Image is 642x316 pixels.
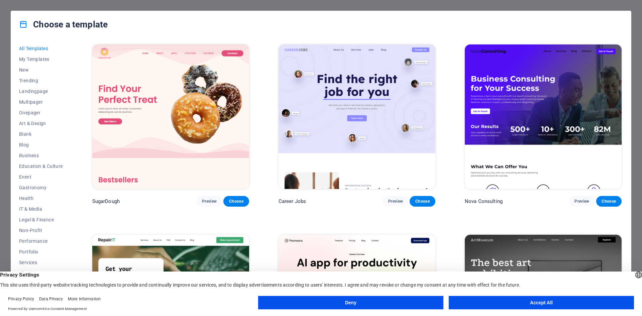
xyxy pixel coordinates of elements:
[415,199,430,204] span: Choose
[574,199,589,204] span: Preview
[92,44,249,189] img: SugarDough
[19,89,63,94] span: Landingpage
[19,172,63,182] button: Event
[19,153,63,158] span: Business
[19,196,63,201] span: Health
[229,199,243,204] span: Choose
[19,19,108,30] h4: Choose a template
[223,196,249,207] button: Choose
[19,214,63,225] button: Legal & Finance
[19,78,63,83] span: Trending
[19,107,63,118] button: Onepager
[596,196,622,207] button: Choose
[279,198,306,205] p: Career Jobs
[19,65,63,75] button: New
[19,204,63,214] button: IT & Media
[19,121,63,126] span: Art & Design
[465,44,622,189] img: Nova Consulting
[19,185,63,190] span: Gastronomy
[602,199,616,204] span: Choose
[19,206,63,212] span: IT & Media
[19,174,63,180] span: Event
[19,43,63,54] button: All Templates
[19,238,63,244] span: Performance
[19,228,63,233] span: Non-Profit
[19,57,63,62] span: My Templates
[19,236,63,246] button: Performance
[19,86,63,97] button: Landingpage
[19,271,63,276] span: Shop
[19,257,63,268] button: Services
[19,46,63,51] span: All Templates
[19,142,63,147] span: Blog
[19,54,63,65] button: My Templates
[19,110,63,115] span: Onepager
[19,246,63,257] button: Portfolio
[279,44,435,189] img: Career Jobs
[19,268,63,279] button: Shop
[19,225,63,236] button: Non-Profit
[465,198,503,205] p: Nova Consulting
[19,150,63,161] button: Business
[19,97,63,107] button: Multipager
[19,217,63,222] span: Legal & Finance
[383,196,408,207] button: Preview
[202,199,217,204] span: Preview
[19,129,63,139] button: Blank
[569,196,595,207] button: Preview
[19,99,63,105] span: Multipager
[19,260,63,265] span: Services
[19,193,63,204] button: Health
[388,199,403,204] span: Preview
[19,164,63,169] span: Education & Culture
[92,198,120,205] p: SugarDough
[19,139,63,150] button: Blog
[19,131,63,137] span: Blank
[19,249,63,254] span: Portfolio
[410,196,435,207] button: Choose
[19,75,63,86] button: Trending
[19,118,63,129] button: Art & Design
[197,196,222,207] button: Preview
[19,67,63,73] span: New
[19,161,63,172] button: Education & Culture
[19,182,63,193] button: Gastronomy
